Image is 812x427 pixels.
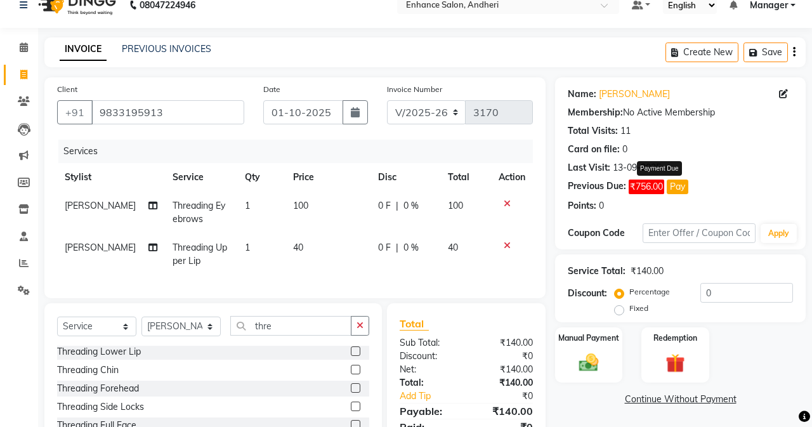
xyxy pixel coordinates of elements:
span: [PERSON_NAME] [65,242,136,253]
div: Membership: [568,106,623,119]
th: Action [491,163,533,192]
img: _gift.svg [660,351,691,376]
div: Services [58,140,542,163]
div: Payment Due [637,161,682,176]
div: ₹0 [479,390,542,403]
div: Threading Forehead [57,382,139,395]
span: 1 [245,200,250,211]
input: Enter Offer / Coupon Code [643,223,756,243]
span: 40 [293,242,303,253]
div: Points: [568,199,596,213]
div: 0 [622,143,627,156]
div: ₹140.00 [631,265,664,278]
div: Last Visit: [568,161,610,174]
div: Card on file: [568,143,620,156]
div: Total Visits: [568,124,618,138]
div: Payable: [390,404,466,419]
button: Save [743,43,788,62]
input: Search by Name/Mobile/Email/Code [91,100,244,124]
label: Invoice Number [387,84,442,95]
div: Discount: [568,287,607,300]
div: Previous Due: [568,180,626,194]
img: _cash.svg [573,351,605,374]
a: Add Tip [390,390,479,403]
label: Date [263,84,280,95]
input: Search or Scan [230,316,351,336]
label: Redemption [653,332,697,344]
div: Discount: [390,350,466,363]
th: Total [440,163,492,192]
th: Service [165,163,237,192]
label: Manual Payment [558,332,619,344]
span: 0 F [378,199,391,213]
span: 1 [245,242,250,253]
span: Total [400,317,429,331]
div: Service Total: [568,265,625,278]
span: 40 [448,242,458,253]
div: Net: [390,363,466,376]
div: ₹140.00 [466,363,542,376]
a: INVOICE [60,38,107,61]
div: Threading Side Locks [57,400,144,414]
span: | [396,241,398,254]
div: No Active Membership [568,106,793,119]
button: +91 [57,100,93,124]
label: Percentage [629,286,670,298]
th: Price [285,163,370,192]
div: Sub Total: [390,336,466,350]
th: Qty [237,163,285,192]
div: ₹140.00 [466,376,542,390]
span: Threading Upper Lip [173,242,227,266]
span: 100 [293,200,308,211]
a: Continue Without Payment [558,393,803,406]
button: Apply [761,224,797,243]
div: Threading Chin [57,364,119,377]
div: 11 [620,124,631,138]
span: Threading Eyebrows [173,200,225,225]
span: [PERSON_NAME] [65,200,136,211]
div: ₹140.00 [466,404,542,419]
div: Total: [390,376,466,390]
th: Disc [370,163,440,192]
span: | [396,199,398,213]
span: 0 % [403,199,419,213]
div: Name: [568,88,596,101]
span: 0 F [378,241,391,254]
a: [PERSON_NAME] [599,88,670,101]
div: ₹0 [466,350,542,363]
label: Fixed [629,303,648,314]
th: Stylist [57,163,165,192]
button: Create New [665,43,738,62]
div: Coupon Code [568,227,643,240]
a: PREVIOUS INVOICES [122,43,211,55]
span: ₹756.00 [629,180,664,194]
button: Pay [667,180,688,194]
label: Client [57,84,77,95]
div: 13-09-2025 [613,161,661,174]
div: 0 [599,199,604,213]
span: 0 % [403,241,419,254]
span: 100 [448,200,463,211]
div: Threading Lower Lip [57,345,141,358]
div: ₹140.00 [466,336,542,350]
